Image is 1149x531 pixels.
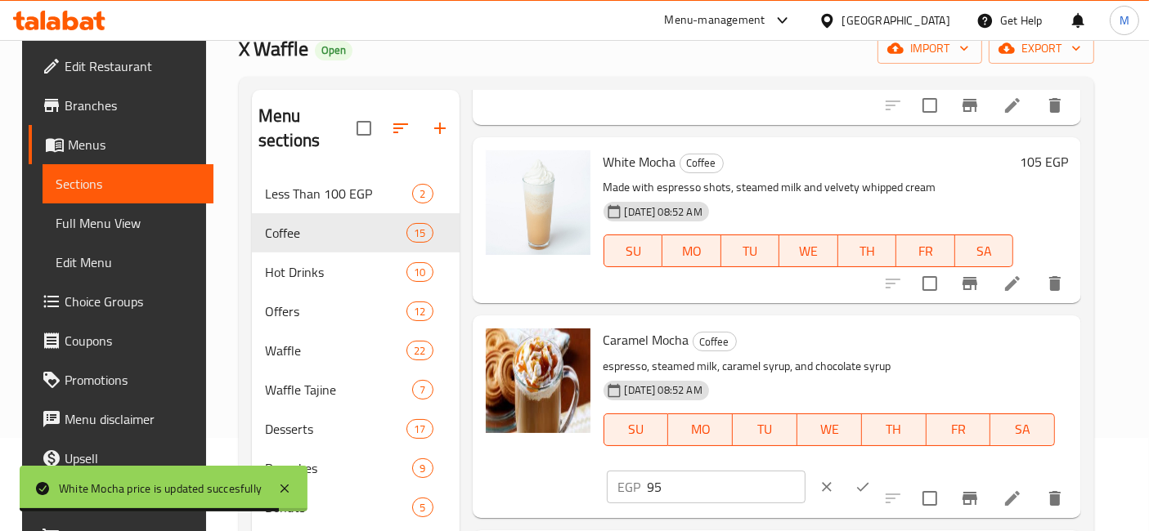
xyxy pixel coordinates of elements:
button: Branch-specific-item [950,86,990,125]
button: WE [779,234,838,267]
div: items [406,223,433,243]
span: White Mocha [604,149,676,174]
span: WE [786,239,832,263]
button: SA [990,413,1055,446]
a: Promotions [29,360,214,399]
span: Waffle Tajine [265,380,412,399]
span: Edit Menu [56,252,201,272]
div: Waffle22 [252,331,460,370]
span: FR [933,417,985,441]
div: items [412,458,433,478]
button: delete [1035,479,1075,518]
span: Branches [65,96,201,115]
span: Select to update [913,481,947,515]
a: Edit Restaurant [29,47,214,86]
div: Hot Drinks10 [252,252,460,292]
div: Offers12 [252,292,460,331]
button: export [989,33,1094,64]
span: Choice Groups [65,292,201,311]
div: White Mocha price is updated succesfully [59,480,262,498]
button: FR [927,413,991,446]
span: 17 [407,422,432,437]
span: Pancakes [265,458,412,478]
div: Waffle [265,341,406,360]
span: Full Menu View [56,213,201,233]
p: EGP [618,477,641,497]
h2: Menu sections [258,104,357,153]
span: Menu disclaimer [65,409,201,429]
img: Caramel Mocha [486,328,590,433]
span: TH [868,417,920,441]
span: Edit Restaurant [65,56,201,76]
span: X Waffle [239,30,308,67]
span: Upsell [65,448,201,468]
span: MO [675,417,726,441]
p: espresso, steamed milk, caramel syrup, and chocolate syrup [604,356,1056,377]
a: Edit menu item [1003,96,1022,115]
button: MO [668,413,733,446]
div: Menu-management [665,11,765,30]
div: Less Than 100 EGP2 [252,174,460,213]
a: Menus [29,125,214,164]
span: Open [315,43,352,57]
span: Hot Drinks [265,262,406,282]
a: Edit menu item [1003,489,1022,508]
button: delete [1035,86,1075,125]
span: TU [739,417,791,441]
span: Select to update [913,88,947,123]
span: [DATE] 08:52 AM [618,204,709,220]
span: Caramel Mocha [604,328,689,352]
button: import [877,33,982,64]
button: TU [721,234,780,267]
input: Please enter price [648,471,806,503]
span: 22 [407,343,432,359]
span: 10 [407,265,432,280]
span: 5 [413,500,432,515]
button: Branch-specific-item [950,479,990,518]
span: 15 [407,225,432,241]
div: items [406,419,433,439]
a: Choice Groups [29,282,214,321]
div: items [412,498,433,517]
span: SA [997,417,1048,441]
span: FR [903,239,949,263]
span: Desserts [265,419,406,439]
button: clear [809,469,845,505]
button: TH [862,413,927,446]
span: Less Than 100 EGP [265,184,412,203]
span: Menus [68,135,201,154]
span: SU [611,239,656,263]
a: Branches [29,86,214,125]
div: items [412,380,433,399]
h6: 105 EGP [1020,150,1068,173]
button: FR [896,234,955,267]
div: Coffee [693,332,737,351]
div: Open [315,41,352,60]
div: Coffee [680,154,724,173]
span: 2 [413,186,432,202]
span: Sections [56,174,201,194]
div: items [406,301,433,321]
button: SA [955,234,1014,267]
span: 9 [413,461,432,476]
span: Promotions [65,370,201,390]
span: [DATE] 08:52 AM [618,382,709,398]
span: 12 [407,304,432,319]
span: Donuts [265,498,412,517]
span: 7 [413,382,432,398]
span: Coffee [265,223,406,243]
div: [GEOGRAPHIC_DATA] [842,11,950,29]
a: Upsell [29,439,214,478]
p: Made with espresso shots, steamed milk and velvety whipped cream [604,177,1014,198]
button: TU [733,413,797,446]
div: Offers [265,301,406,321]
span: TU [728,239,774,263]
button: SU [604,234,662,267]
a: Coupons [29,321,214,360]
a: Menu disclaimer [29,399,214,439]
button: MO [662,234,721,267]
